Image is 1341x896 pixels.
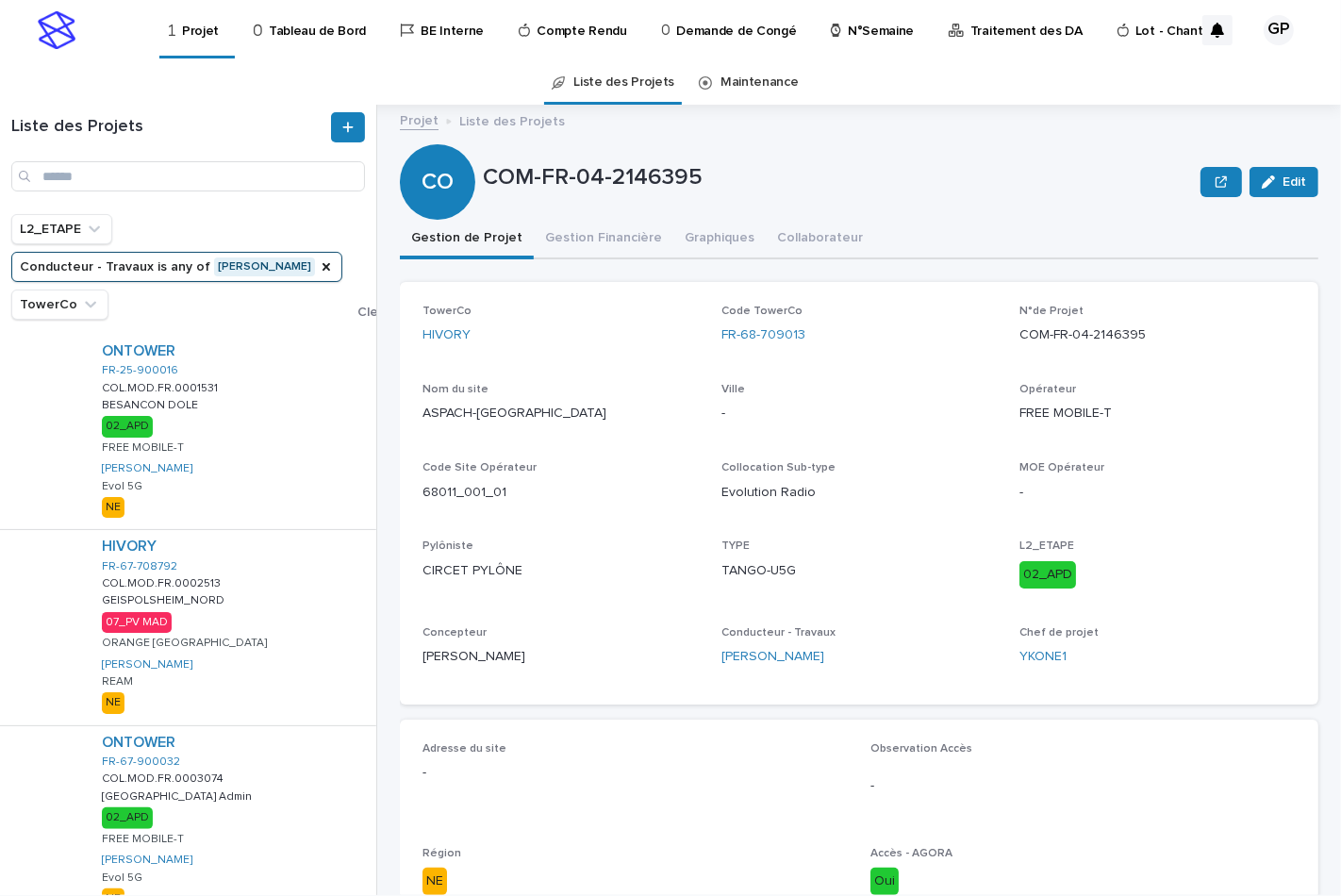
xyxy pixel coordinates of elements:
[483,164,1193,191] p: COM-FR-04-2146395
[870,743,972,755] span: Observation Accès
[422,325,471,345] a: HIVORY
[1019,647,1067,667] a: YKONE1
[422,561,699,581] p: CIRCET PYLÔNE
[534,220,673,259] button: Gestion Financière
[11,252,342,282] button: Conducteur - Travaux
[1019,627,1099,639] span: Chef de projet
[102,871,142,885] p: Evol 5G
[721,306,803,317] span: Code TowerCo
[720,60,799,105] a: Maintenance
[102,658,192,672] a: [PERSON_NAME]
[102,787,256,804] p: [GEOGRAPHIC_DATA] Admin
[870,868,899,895] div: Oui
[1250,167,1318,197] button: Edit
[102,497,124,518] div: NE
[459,109,565,130] p: Liste des Projets
[870,848,952,859] span: Accès - AGORA
[102,692,124,713] div: NE
[102,364,178,377] a: FR-25-900016
[422,540,473,552] span: Pylôniste
[102,395,202,412] p: BESANCON DOLE
[11,117,327,138] h1: Liste des Projets
[721,462,836,473] span: Collocation Sub-type
[1019,404,1296,423] p: FREE MOBILE-T
[721,483,998,503] p: Evolution Radio
[102,833,184,846] p: FREE MOBILE-T
[11,290,108,320] button: TowerCo
[400,92,475,195] div: CO
[11,161,365,191] input: Search
[721,647,824,667] a: [PERSON_NAME]
[422,404,699,423] p: ASPACH-[GEOGRAPHIC_DATA]
[422,868,447,895] div: NE
[102,560,177,573] a: FR-67-708792
[102,734,175,752] a: ONTOWER
[400,220,534,259] button: Gestion de Projet
[342,306,447,319] button: Clear all filters
[721,384,745,395] span: Ville
[102,378,222,395] p: COL.MOD.FR.0001531
[102,573,224,590] p: COL.MOD.FR.0002513
[102,769,227,786] p: COL.MOD.FR.0003074
[422,743,506,755] span: Adresse du site
[422,462,537,473] span: Code Site Opérateur
[422,763,848,783] p: -
[357,306,447,319] span: Clear all filters
[721,404,998,423] p: -
[721,627,836,639] span: Conducteur - Travaux
[422,384,488,395] span: Nom du site
[400,108,439,130] a: Projet
[673,220,766,259] button: Graphiques
[102,462,192,475] a: [PERSON_NAME]
[102,590,228,607] p: GEISPOLSHEIM_NORD
[102,416,153,437] div: 02_APD
[766,220,874,259] button: Collaborateur
[721,540,750,552] span: TYPE
[102,342,175,360] a: ONTOWER
[102,755,180,769] a: FR-67-900032
[870,776,1296,796] p: -
[1019,561,1076,589] div: 02_APD
[38,11,75,49] img: stacker-logo-s-only.png
[102,637,267,650] p: ORANGE [GEOGRAPHIC_DATA]
[1019,540,1074,552] span: L2_ETAPE
[422,848,461,859] span: Région
[422,483,699,503] p: 68011_001_01
[1019,384,1076,395] span: Opérateur
[102,854,192,867] a: [PERSON_NAME]
[1019,325,1296,345] p: COM-FR-04-2146395
[1264,15,1294,45] div: GP
[422,306,472,317] span: TowerCo
[1019,462,1104,473] span: MOE Opérateur
[102,807,153,828] div: 02_APD
[721,561,998,581] p: TANGO-U5G
[721,325,805,345] a: FR-68-709013
[102,538,157,556] a: HIVORY
[1283,175,1306,189] span: Edit
[1019,483,1296,503] p: -
[422,627,487,639] span: Concepteur
[102,675,133,689] p: REAM
[422,647,699,667] p: [PERSON_NAME]
[11,214,112,244] button: L2_ETAPE
[573,60,674,105] a: Liste des Projets
[102,612,172,633] div: 07_PV MAD
[1019,306,1084,317] span: N°de Projet
[102,441,184,455] p: FREE MOBILE-T
[102,480,142,493] p: Evol 5G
